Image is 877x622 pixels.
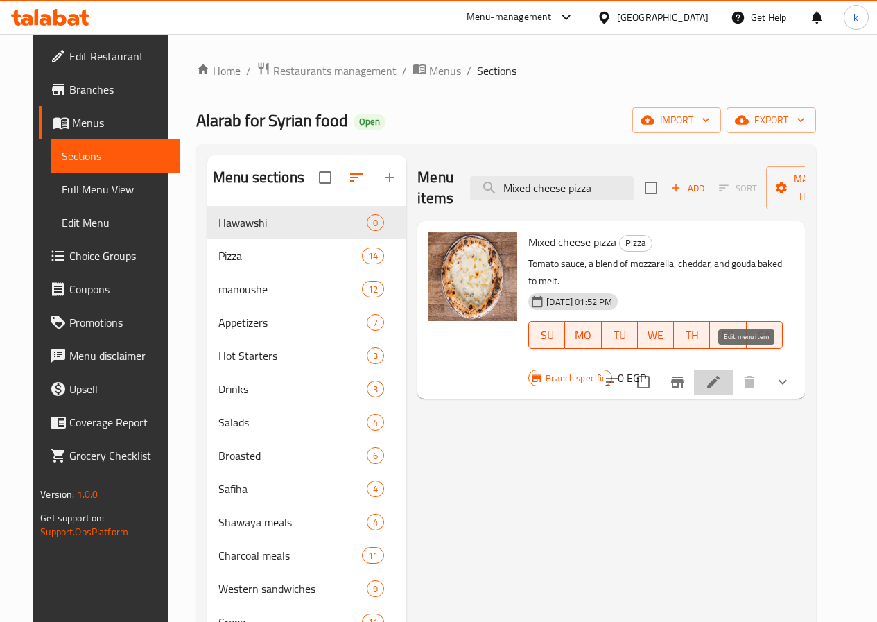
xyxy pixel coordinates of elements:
span: Menu disclaimer [69,347,168,364]
button: import [632,107,721,133]
a: Menus [413,62,461,80]
span: Alarab for Syrian food [196,105,348,136]
span: 3 [367,383,383,396]
button: Branch-specific-item [661,365,694,399]
div: items [362,281,384,297]
span: Coverage Report [69,414,168,431]
span: 4 [367,416,383,429]
span: 3 [367,349,383,363]
span: Hot Starters [218,347,367,364]
span: Coupons [69,281,168,297]
span: Full Menu View [62,181,168,198]
span: Select section first [710,178,766,199]
div: manoushe12 [207,273,406,306]
div: Pizza14 [207,239,406,273]
a: Menus [39,106,180,139]
span: 14 [363,250,383,263]
p: Tomato sauce, a blend of mozzarella, cheddar, and gouda baked to melt. [528,255,783,290]
a: Branches [39,73,180,106]
button: Add section [373,161,406,194]
span: TH [679,325,704,345]
div: [GEOGRAPHIC_DATA] [617,10,709,25]
div: Open [354,114,385,130]
a: Choice Groups [39,239,180,273]
div: Hot Starters3 [207,339,406,372]
span: Select all sections [311,163,340,192]
span: import [643,112,710,129]
div: items [367,514,384,530]
button: sort-choices [596,365,629,399]
span: Safiha [218,481,367,497]
a: Coupons [39,273,180,306]
button: SA [747,321,783,349]
div: Broasted6 [207,439,406,472]
div: items [367,447,384,464]
a: Edit Menu [51,206,180,239]
div: Shawaya meals [218,514,367,530]
div: Salads [218,414,367,431]
span: Choice Groups [69,248,168,264]
span: 0 [367,216,383,230]
div: items [367,414,384,431]
span: Select section [636,173,666,202]
button: SU [528,321,565,349]
a: Promotions [39,306,180,339]
button: TH [674,321,710,349]
span: Edit Restaurant [69,48,168,64]
span: Broasted [218,447,367,464]
div: items [367,347,384,364]
span: Sections [477,62,516,79]
span: Add [669,180,706,196]
span: 12 [363,283,383,296]
button: export [727,107,816,133]
div: Appetizers [218,314,367,331]
span: 6 [367,449,383,463]
a: Sections [51,139,180,173]
span: Select to update [629,368,658,397]
span: manoushe [218,281,362,297]
span: 9 [367,582,383,596]
span: Pizza [218,248,362,264]
div: items [362,248,384,264]
input: search [470,176,634,200]
div: Western sandwiches9 [207,572,406,605]
a: Coverage Report [39,406,180,439]
div: Drinks [218,381,367,397]
div: Western sandwiches [218,580,367,597]
li: / [246,62,251,79]
a: Full Menu View [51,173,180,206]
span: Mixed cheese pizza [528,232,616,252]
li: / [402,62,407,79]
button: TU [602,321,638,349]
span: Grocery Checklist [69,447,168,464]
span: Restaurants management [273,62,397,79]
span: Hawawshi [218,214,367,231]
div: items [367,314,384,331]
span: SU [535,325,559,345]
span: Edit Menu [62,214,168,231]
span: Open [354,116,385,128]
div: Charcoal meals11 [207,539,406,572]
div: Salads4 [207,406,406,439]
h2: Menu sections [213,167,304,188]
div: Drinks3 [207,372,406,406]
span: Sections [62,148,168,164]
svg: Show Choices [774,374,791,390]
span: Manage items [777,171,848,205]
span: Promotions [69,314,168,331]
span: FR [715,325,740,345]
div: Appetizers7 [207,306,406,339]
span: Upsell [69,381,168,397]
span: Menus [429,62,461,79]
img: Mixed cheese pizza [428,232,517,321]
a: Upsell [39,372,180,406]
button: WE [638,321,674,349]
div: items [362,547,384,564]
li: / [467,62,471,79]
a: Support.OpsPlatform [40,523,128,541]
span: Version: [40,485,74,503]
